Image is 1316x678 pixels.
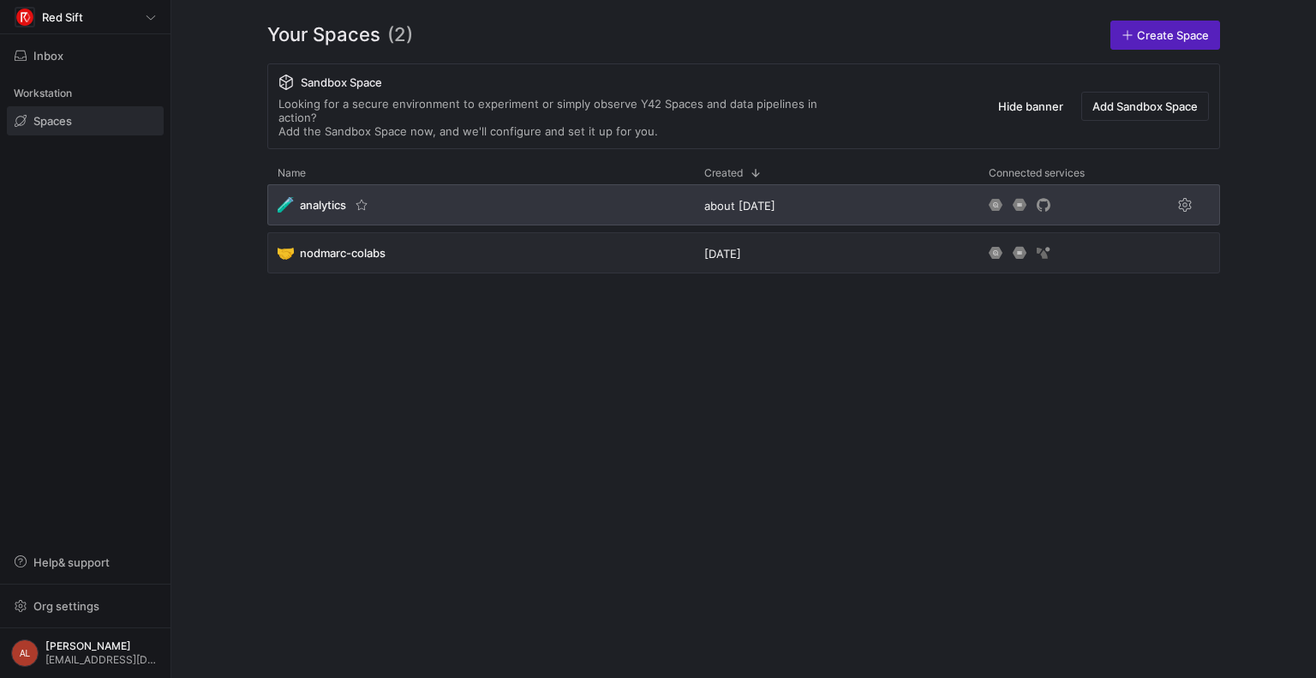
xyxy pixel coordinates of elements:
span: Name [278,167,306,179]
span: [DATE] [704,247,741,261]
span: (2) [387,21,413,50]
span: Connected services [989,167,1085,179]
div: AL [11,639,39,667]
span: Created [704,167,743,179]
div: Workstation [7,81,164,106]
span: Spaces [33,114,72,128]
span: 🧪 [278,197,293,213]
span: Add Sandbox Space [1092,99,1198,113]
span: Inbox [33,49,63,63]
button: AL[PERSON_NAME][EMAIL_ADDRESS][DOMAIN_NAME] [7,635,164,671]
button: Inbox [7,41,164,70]
span: about [DATE] [704,199,775,213]
a: Spaces [7,106,164,135]
span: Your Spaces [267,21,380,50]
span: analytics [300,198,346,212]
span: Help & support [33,555,110,569]
span: Sandbox Space [301,75,382,89]
a: Create Space [1110,21,1220,50]
img: https://storage.googleapis.com/y42-prod-data-exchange/images/C0c2ZRu8XU2mQEXUlKrTCN4i0dD3czfOt8UZ... [16,9,33,26]
span: [EMAIL_ADDRESS][DOMAIN_NAME] [45,654,159,666]
span: Org settings [33,599,99,613]
div: Press SPACE to select this row. [267,232,1220,280]
span: Hide banner [998,99,1063,113]
button: Help& support [7,548,164,577]
div: Looking for a secure environment to experiment or simply observe Y42 Spaces and data pipelines in... [278,97,852,138]
button: Add Sandbox Space [1081,92,1209,121]
span: 🤝 [278,245,293,261]
button: Hide banner [987,92,1074,121]
span: [PERSON_NAME] [45,640,159,652]
span: Create Space [1137,28,1209,42]
button: Org settings [7,591,164,621]
div: Press SPACE to select this row. [267,184,1220,232]
span: nodmarc-colabs [300,246,386,260]
a: Org settings [7,601,164,615]
span: Red Sift [42,10,83,24]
